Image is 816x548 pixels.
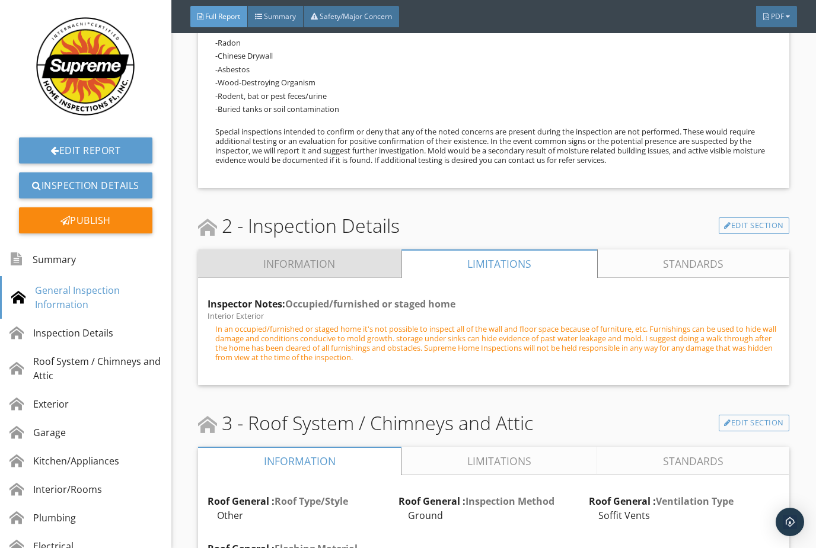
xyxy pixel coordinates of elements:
[208,311,779,321] div: Interior Exterior
[719,415,789,431] a: Edit Section
[215,38,780,47] p: -Radon
[598,249,789,278] a: Standards
[285,297,455,310] span: Occupied/furnished or staged home
[9,482,102,496] div: Interior/Rooms
[215,78,780,87] p: -Wood-Destroying Organism
[401,447,597,475] a: Limitations
[9,397,69,411] div: Exterior
[19,137,152,164] a: Edit Report
[11,283,162,312] div: General Inspection Information
[9,326,113,340] div: Inspection Details
[215,91,780,101] p: -Rodent, bat or pest feces/urine
[215,323,776,363] span: In an occupied/furnished or staged home it's not possible to inspect all of the wall and floor sp...
[208,495,348,508] strong: Roof General :
[9,354,162,383] div: Roof System / Chimneys and Attic
[656,495,734,508] span: Ventilation Type
[264,11,296,21] span: Summary
[9,511,76,525] div: Plumbing
[9,425,66,440] div: Garage
[771,11,784,21] span: PDF
[589,508,779,523] div: Soffit Vents
[19,207,152,233] div: Publish
[466,495,554,508] span: Inspection Method
[275,495,348,508] span: Roof Type/Style
[399,508,589,523] div: Ground
[208,508,398,523] div: Other
[776,508,804,536] div: Open Intercom Messenger
[205,11,240,21] span: Full Report
[598,447,789,475] a: Standards
[320,11,392,21] span: Safety/Major Concern
[215,25,780,34] p: -Mold
[198,249,401,278] a: Information
[208,297,455,310] strong: Inspector Notes:
[28,9,142,123] img: SupremeHomeInspectionsFLInc-logo.jpg
[719,217,789,234] a: Edit Section
[215,51,780,60] p: -Chinese Drywall
[198,211,400,240] span: 2 - Inspection Details
[215,65,780,74] p: -Asbestos
[215,127,780,165] p: Special inspections intended to confirm or deny that any of the noted concerns are present during...
[9,249,76,270] div: Summary
[19,172,152,198] a: Inspection Details
[9,454,119,468] div: Kitchen/Appliances
[399,495,554,508] strong: Roof General :
[198,409,533,437] span: 3 - Roof System / Chimneys and Attic
[589,495,734,508] strong: Roof General :
[215,104,780,123] p: -Buried tanks or soil contamination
